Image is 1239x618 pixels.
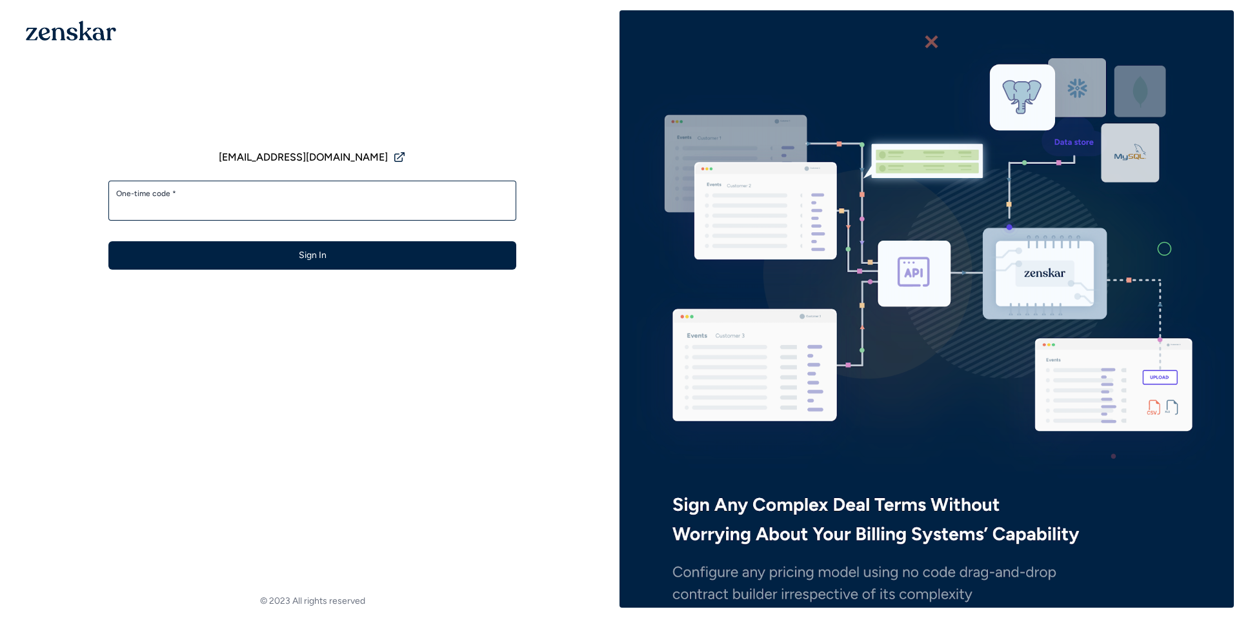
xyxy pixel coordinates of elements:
[26,21,116,41] img: 1OGAJ2xQqyY4LXKgY66KYq0eOWRCkrZdAb3gUhuVAqdWPZE9SRJmCz+oDMSn4zDLXe31Ii730ItAGKgCKgCCgCikA4Av8PJUP...
[219,150,388,165] span: [EMAIL_ADDRESS][DOMAIN_NAME]
[116,188,509,199] label: One-time code *
[108,241,516,270] button: Sign In
[5,595,619,608] footer: © 2023 All rights reserved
